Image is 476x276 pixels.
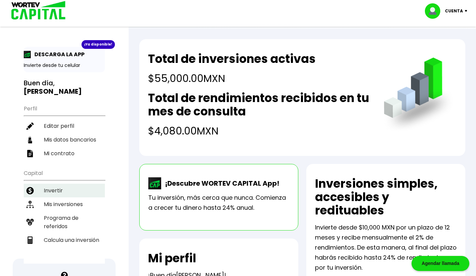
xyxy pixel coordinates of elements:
img: invertir-icon.b3b967d7.svg [26,187,34,194]
h3: Buen día, [24,79,105,96]
ul: Perfil [24,101,105,160]
img: grafica.516fef24.png [381,58,457,133]
p: Invierte desde $10,000 MXN por un plazo de 12 meses y recibe mensualmente el 2% de rendimientos. ... [315,222,457,273]
div: Agendar llamada [412,256,469,271]
img: contrato-icon.f2db500c.svg [26,150,34,157]
img: editar-icon.952d3147.svg [26,122,34,130]
img: inversiones-icon.6695dc30.svg [26,201,34,208]
a: Programa de referidos [24,211,105,233]
img: profile-image [425,3,445,19]
img: icon-down [463,10,472,12]
h4: $55,000.00 MXN [148,71,316,86]
h2: Mi perfil [148,252,196,265]
a: Editar perfil [24,119,105,133]
img: app-icon [24,51,31,58]
a: Mi contrato [24,147,105,160]
img: recomiendanos-icon.9b8e9327.svg [26,218,34,226]
p: ¡Descubre WORTEV CAPITAL App! [162,178,279,188]
a: Mis inversiones [24,197,105,211]
h2: Total de rendimientos recibidos en tu mes de consulta [148,91,370,118]
p: Cuenta [445,6,463,16]
p: Tu inversión, más cerca que nunca. Comienza a crecer tu dinero hasta 24% anual. [148,193,289,213]
a: Invertir [24,184,105,197]
ul: Capital [24,166,105,264]
h2: Inversiones simples, accesibles y redituables [315,177,457,217]
img: calculadora-icon.17d418c4.svg [26,237,34,244]
img: datos-icon.10cf9172.svg [26,136,34,144]
h2: Total de inversiones activas [148,52,316,66]
img: wortev-capital-app-icon [148,177,162,189]
b: [PERSON_NAME] [24,87,82,96]
div: ¡Ya disponible! [82,40,115,49]
p: DESCARGA LA APP [31,50,85,59]
a: Calcula una inversión [24,233,105,247]
p: Invierte desde tu celular [24,62,105,69]
a: Mis datos bancarios [24,133,105,147]
h4: $4,080.00 MXN [148,123,370,139]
